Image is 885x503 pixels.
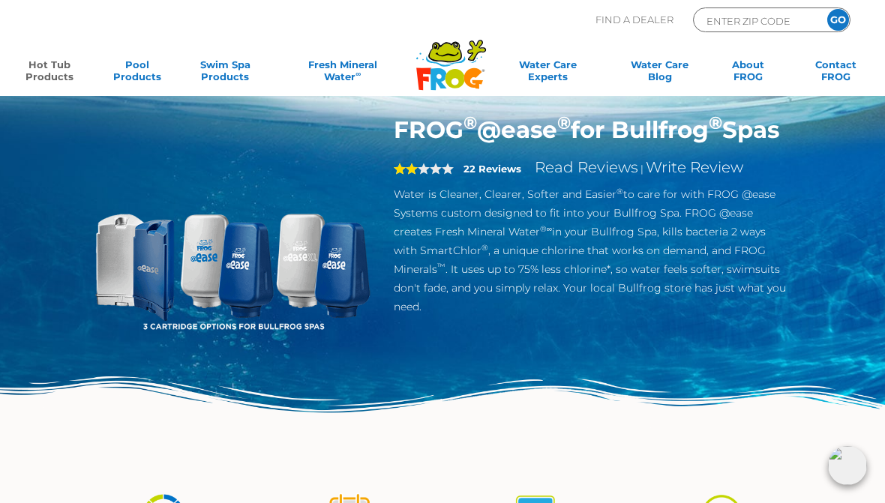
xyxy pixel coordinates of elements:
p: Water is Cleaner, Clearer, Softer and Easier to care for with FROG @ease Systems custom designed ... [394,185,792,316]
sup: ® [463,112,477,133]
sup: ®∞ [540,224,553,234]
a: AboutFROG [714,58,782,88]
sup: ® [557,112,571,133]
a: Hot TubProducts [15,58,83,88]
sup: ® [709,112,722,133]
sup: ™ [437,262,445,271]
strong: 22 Reviews [463,163,521,175]
span: | [640,163,643,175]
a: Water CareBlog [625,58,694,88]
span: 2 [394,163,418,175]
sup: ∞ [355,70,361,78]
a: ContactFROG [802,58,870,88]
sup: ® [616,187,623,196]
a: Read Reviews [535,158,638,176]
a: Water CareExperts [490,58,606,88]
a: Swim SpaProducts [191,58,259,88]
img: bullfrog-product-hero.png [93,115,371,394]
input: GO [827,9,849,31]
a: Fresh MineralWater∞ [279,58,406,88]
img: openIcon [828,446,867,485]
input: Zip Code Form [705,12,806,29]
h1: FROG @ease for Bullfrog Spas [394,115,792,144]
a: Write Review [646,158,743,176]
sup: ® [481,243,488,253]
p: Find A Dealer [595,7,673,32]
a: PoolProducts [103,58,171,88]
